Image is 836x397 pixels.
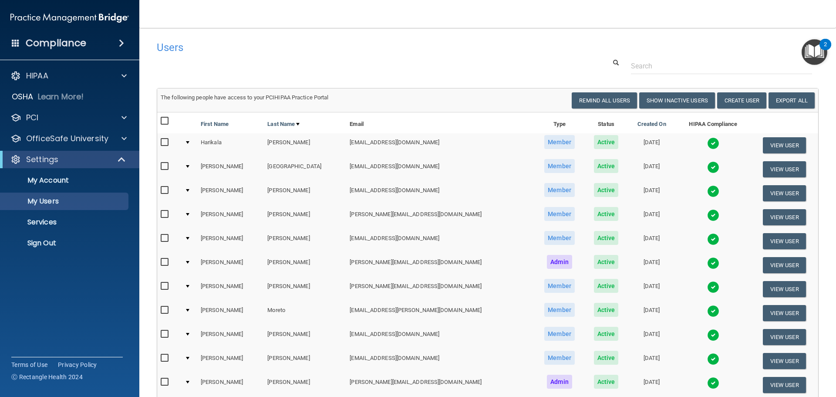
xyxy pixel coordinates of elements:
[627,229,676,253] td: [DATE]
[763,329,806,345] button: View User
[627,157,676,181] td: [DATE]
[197,277,264,301] td: [PERSON_NAME]
[594,255,619,269] span: Active
[197,325,264,349] td: [PERSON_NAME]
[707,329,719,341] img: tick.e7d51cea.svg
[264,373,346,397] td: [PERSON_NAME]
[197,373,264,397] td: [PERSON_NAME]
[197,301,264,325] td: [PERSON_NAME]
[676,112,750,133] th: HIPAA Compliance
[707,161,719,173] img: tick.e7d51cea.svg
[627,133,676,157] td: [DATE]
[11,360,47,369] a: Terms of Use
[594,183,619,197] span: Active
[763,353,806,369] button: View User
[707,353,719,365] img: tick.e7d51cea.svg
[197,133,264,157] td: Harikala
[26,133,108,144] p: OfficeSafe University
[346,277,534,301] td: [PERSON_NAME][EMAIL_ADDRESS][DOMAIN_NAME]
[6,218,125,227] p: Services
[264,205,346,229] td: [PERSON_NAME]
[264,181,346,205] td: [PERSON_NAME]
[197,205,264,229] td: [PERSON_NAME]
[763,137,806,153] button: View User
[627,301,676,325] td: [DATE]
[346,112,534,133] th: Email
[58,360,97,369] a: Privacy Policy
[10,154,126,165] a: Settings
[544,183,575,197] span: Member
[594,327,619,341] span: Active
[627,205,676,229] td: [DATE]
[594,303,619,317] span: Active
[38,92,84,102] p: Learn More!
[594,207,619,221] span: Active
[627,277,676,301] td: [DATE]
[346,349,534,373] td: [EMAIL_ADDRESS][DOMAIN_NAME]
[201,119,229,129] a: First Name
[26,112,38,123] p: PCI
[763,233,806,249] button: View User
[264,229,346,253] td: [PERSON_NAME]
[763,257,806,273] button: View User
[157,42,537,53] h4: Users
[346,325,534,349] td: [EMAIL_ADDRESS][DOMAIN_NAME]
[763,377,806,393] button: View User
[627,373,676,397] td: [DATE]
[707,209,719,221] img: tick.e7d51cea.svg
[10,112,127,123] a: PCI
[547,255,572,269] span: Admin
[763,209,806,225] button: View User
[763,161,806,177] button: View User
[547,375,572,389] span: Admin
[346,373,534,397] td: [PERSON_NAME][EMAIL_ADDRESS][DOMAIN_NAME]
[544,327,575,341] span: Member
[763,305,806,321] button: View User
[26,154,58,165] p: Settings
[627,253,676,277] td: [DATE]
[6,197,125,206] p: My Users
[264,133,346,157] td: [PERSON_NAME]
[707,185,719,197] img: tick.e7d51cea.svg
[11,373,83,381] span: Ⓒ Rectangle Health 2024
[769,92,815,109] a: Export All
[544,207,575,221] span: Member
[161,94,329,101] span: The following people have access to your PCIHIPAA Practice Portal
[197,181,264,205] td: [PERSON_NAME]
[544,303,575,317] span: Member
[26,37,86,49] h4: Compliance
[10,71,127,81] a: HIPAA
[707,137,719,149] img: tick.e7d51cea.svg
[585,112,627,133] th: Status
[197,253,264,277] td: [PERSON_NAME]
[264,277,346,301] td: [PERSON_NAME]
[346,301,534,325] td: [EMAIL_ADDRESS][PERSON_NAME][DOMAIN_NAME]
[12,92,34,102] p: OSHA
[197,349,264,373] td: [PERSON_NAME]
[639,92,715,109] button: Show Inactive Users
[717,92,766,109] button: Create User
[267,119,300,129] a: Last Name
[631,58,812,74] input: Search
[6,239,125,248] p: Sign Out
[572,92,637,109] button: Remind All Users
[346,253,534,277] td: [PERSON_NAME][EMAIL_ADDRESS][DOMAIN_NAME]
[544,279,575,293] span: Member
[627,349,676,373] td: [DATE]
[534,112,585,133] th: Type
[594,351,619,365] span: Active
[707,281,719,293] img: tick.e7d51cea.svg
[346,133,534,157] td: [EMAIL_ADDRESS][DOMAIN_NAME]
[197,157,264,181] td: [PERSON_NAME]
[594,231,619,245] span: Active
[594,159,619,173] span: Active
[346,157,534,181] td: [EMAIL_ADDRESS][DOMAIN_NAME]
[637,119,666,129] a: Created On
[627,181,676,205] td: [DATE]
[26,71,48,81] p: HIPAA
[824,44,827,56] div: 2
[594,375,619,389] span: Active
[707,377,719,389] img: tick.e7d51cea.svg
[10,133,127,144] a: OfficeSafe University
[707,305,719,317] img: tick.e7d51cea.svg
